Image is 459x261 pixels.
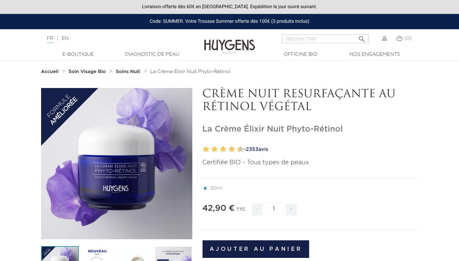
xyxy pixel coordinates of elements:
a: Soin Visage Bio [69,69,108,74]
a: Officine Bio [267,51,335,58]
div: TTC [236,202,245,221]
strong: Soin Visage Bio [69,69,106,74]
label: 7 [227,144,229,154]
a: EN [61,36,68,41]
input: Quantité [264,203,284,215]
label: 4 [213,144,218,154]
button:  [356,32,368,41]
p: CRÈME NUIT RESURFAÇANTE AU RÉTINOL VÉGÉTAL [202,88,418,114]
span: + [286,204,297,215]
i:  [358,33,366,41]
input: Rechercher [282,34,369,43]
a: -2353avis [242,144,418,155]
span: (0) [404,36,411,41]
label: 6 [222,144,227,154]
strong: Soins Nuit [116,69,140,74]
a: Nos engagements [341,51,409,58]
div: | [43,34,186,42]
label: 3 [210,144,212,154]
label: 50ml [202,186,231,191]
label: 10 [239,144,244,154]
label: 9 [236,144,238,154]
a: La Crème Élixir Nuit Phyto-Rétinol [150,69,230,74]
a: Accueil [41,69,60,74]
label: 5 [218,144,221,154]
span: - [252,204,262,215]
img: Huygens [204,29,255,55]
span: 2353 [246,147,258,152]
a: Diagnostic de peau [118,51,186,58]
h1: La Crème Élixir Nuit Phyto-Rétinol [202,124,418,134]
button: Ajouter au panier [202,240,310,258]
p: Certifiée BIO - Tous types de peaux [202,158,418,167]
label: 8 [230,144,235,154]
strong: Accueil [41,69,59,74]
a: FR [47,36,53,43]
span: 42,90 € [202,204,235,212]
a: E-Boutique [44,51,112,58]
label: 2 [204,144,209,154]
label: 1 [201,144,204,154]
a: Soins Nuit [116,69,142,74]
